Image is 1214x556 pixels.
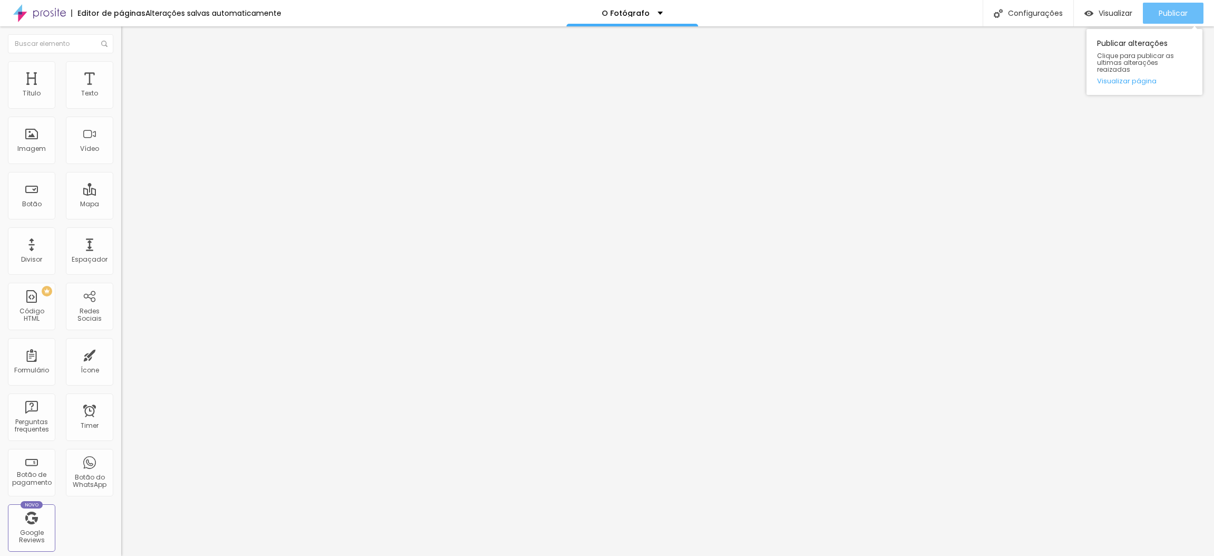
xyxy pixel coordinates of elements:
div: Vídeo [80,145,99,152]
div: Ícone [81,367,99,374]
iframe: Editor [121,26,1214,556]
p: O Fotógrafo [602,9,650,17]
div: Redes Sociais [68,308,110,323]
div: Timer [81,422,99,429]
img: view-1.svg [1084,9,1093,18]
span: Publicar [1159,9,1188,17]
div: Botão do WhatsApp [68,474,110,489]
div: Divisor [21,256,42,263]
button: Visualizar [1074,3,1143,24]
div: Google Reviews [11,529,52,544]
div: Título [23,90,41,97]
div: Alterações salvas automaticamente [145,9,281,17]
div: Perguntas frequentes [11,418,52,434]
input: Buscar elemento [8,34,113,53]
div: Botão [22,200,42,208]
span: Clique para publicar as ultimas alterações reaizadas [1097,52,1192,73]
div: Botão de pagamento [11,471,52,486]
div: Texto [81,90,98,97]
div: Formulário [14,367,49,374]
a: Visualizar página [1097,78,1192,84]
span: Visualizar [1099,9,1132,17]
div: Mapa [80,200,99,208]
div: Espaçador [72,256,107,263]
div: Código HTML [11,308,52,323]
div: Novo [21,501,43,509]
div: Imagem [17,145,46,152]
img: Icone [101,41,107,47]
img: Icone [994,9,1003,18]
div: Publicar alterações [1086,29,1202,95]
button: Publicar [1143,3,1203,24]
div: Editor de páginas [71,9,145,17]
